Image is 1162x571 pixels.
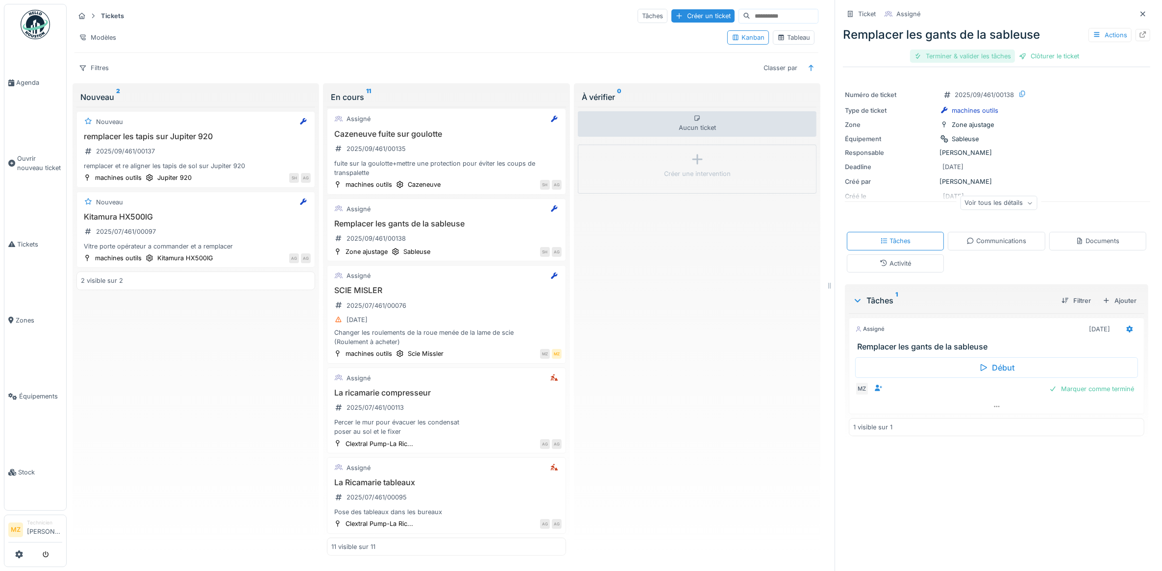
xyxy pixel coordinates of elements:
h3: La ricamarie compresseur [331,388,561,397]
div: Assigné [346,114,371,124]
div: 2025/07/461/00097 [96,227,156,236]
div: machines outils [346,349,392,358]
div: 2025/07/461/00113 [346,403,404,412]
div: 2025/07/461/00095 [346,493,407,502]
div: Percer le mur pour évacuer les condensat poser au sol et le fixer [331,418,561,436]
div: En cours [331,91,562,103]
div: Filtrer [1058,294,1095,307]
a: Stock [4,434,66,510]
div: Équipement [845,134,936,144]
div: Classer par [759,61,802,75]
span: Équipements [19,392,62,401]
h3: Remplacer les gants de la sableuse [331,219,561,228]
div: Zone ajustage [952,120,994,129]
a: Tickets [4,206,66,282]
div: Tâches [638,9,668,23]
h3: Remplacer les gants de la sableuse [857,342,1140,351]
div: Clextral Pump-La Ric... [346,439,413,448]
div: Remplacer les gants de la sableuse [843,26,1150,44]
div: 2 visible sur 2 [81,276,123,285]
div: [DATE] [1089,324,1110,334]
div: Documents [1076,236,1119,246]
div: AG [540,439,550,449]
div: Assigné [346,204,371,214]
div: AG [301,173,311,183]
div: AG [301,253,311,263]
div: AG [552,247,562,257]
div: À vérifier [582,91,813,103]
a: Agenda [4,45,66,121]
sup: 0 [617,91,621,103]
div: Assigné [346,373,371,383]
div: machines outils [95,253,142,263]
div: machines outils [346,180,392,189]
div: Deadline [845,162,936,172]
div: 2025/09/461/00135 [346,144,406,153]
div: SH [540,180,550,190]
div: Jupiter 920 [157,173,192,182]
div: 11 visible sur 11 [331,542,375,551]
span: Ouvrir nouveau ticket [17,154,62,173]
div: Clextral Pump-La Ric... [346,519,413,528]
div: [DATE] [346,315,368,324]
sup: 2 [116,91,120,103]
div: [PERSON_NAME] [845,177,1148,186]
div: 2025/07/461/00076 [346,301,406,310]
div: Créer un ticket [671,9,735,23]
div: fuite sur la goulotte+mettre une protection pour éviter les coups de transpalette [331,159,561,177]
div: AG [552,519,562,529]
div: Assigné [896,9,920,19]
div: Terminer & valider les tâches [910,50,1015,63]
h3: Kitamura HX500IG [81,212,311,222]
div: Technicien [27,519,62,526]
div: SH [289,173,299,183]
div: Zone ajustage [346,247,388,256]
h3: Cazeneuve fuite sur goulotte [331,129,561,139]
div: AG [552,180,562,190]
div: Nouveau [96,198,123,207]
li: [PERSON_NAME] [27,519,62,540]
div: Assigné [346,463,371,472]
div: Vitre porte opérateur a commander et a remplacer [81,242,311,251]
strong: Tickets [97,11,128,21]
div: Communications [966,236,1026,246]
div: SH [540,247,550,257]
a: Équipements [4,358,66,434]
div: Modèles [74,30,121,45]
h3: SCIE MISLER [331,286,561,295]
div: Voir tous les détails [960,196,1037,210]
span: Zones [16,316,62,325]
img: Badge_color-CXgf-gQk.svg [21,10,50,39]
div: Zone [845,120,936,129]
a: MZ Technicien[PERSON_NAME] [8,519,62,543]
div: Nouveau [80,91,311,103]
div: 2025/09/461/00137 [96,147,155,156]
a: Ouvrir nouveau ticket [4,121,66,206]
div: machines outils [95,173,142,182]
div: Assigné [346,271,371,280]
div: Aucun ticket [578,111,816,137]
div: Actions [1088,28,1132,42]
div: Créé par [845,177,936,186]
div: machines outils [952,106,999,115]
div: AG [552,439,562,449]
div: Changer les roulements de la roue menée de la lame de scie (Roulement à acheter) [331,328,561,347]
div: Sableuse [952,134,979,144]
div: Filtres [74,61,113,75]
div: Sableuse [403,247,430,256]
div: Pose des tableaux dans les bureaux [331,507,561,517]
div: Ajouter [1099,294,1140,307]
span: Agenda [16,78,62,87]
div: Scie Missler [408,349,444,358]
span: Tickets [17,240,62,249]
div: Début [855,357,1138,378]
div: Clôturer le ticket [1015,50,1083,63]
div: Responsable [845,148,936,157]
div: Tâches [853,295,1054,306]
div: Tableau [777,33,810,42]
div: AG [540,519,550,529]
h3: remplacer les tapis sur Jupiter 920 [81,132,311,141]
div: Kanban [732,33,765,42]
div: Créer une intervention [664,169,731,178]
div: Type de ticket [845,106,936,115]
